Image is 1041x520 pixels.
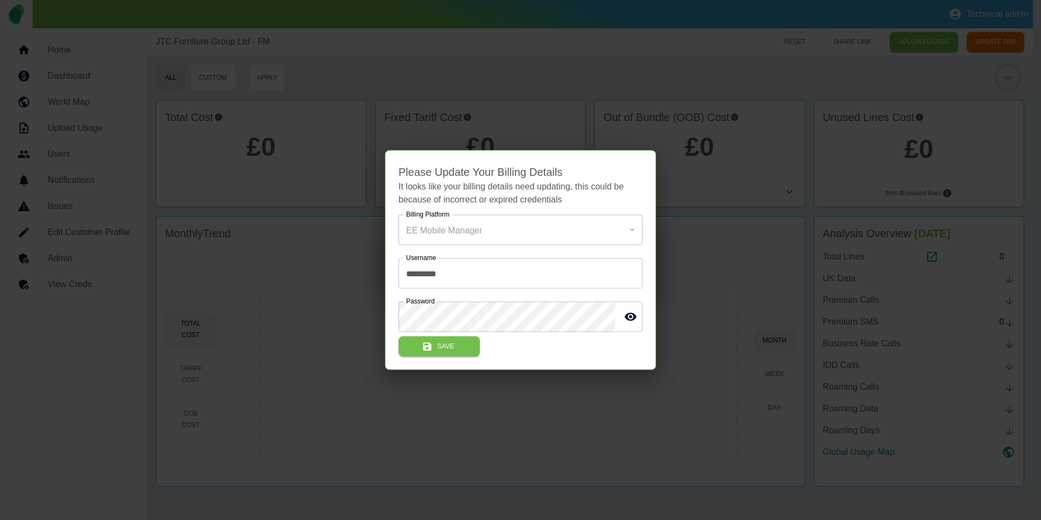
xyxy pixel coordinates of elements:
button: toggle password visibility [620,306,641,328]
label: Username [406,253,436,263]
button: Save [399,337,480,357]
label: Password [406,297,435,306]
p: It looks like your billing details need updating, this could be because of incorrect or expired c... [399,180,642,206]
h4: Please Update Your Billing Details [399,164,642,180]
div: EE Mobile Manager [399,215,642,245]
label: Billing Platform [406,210,449,219]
